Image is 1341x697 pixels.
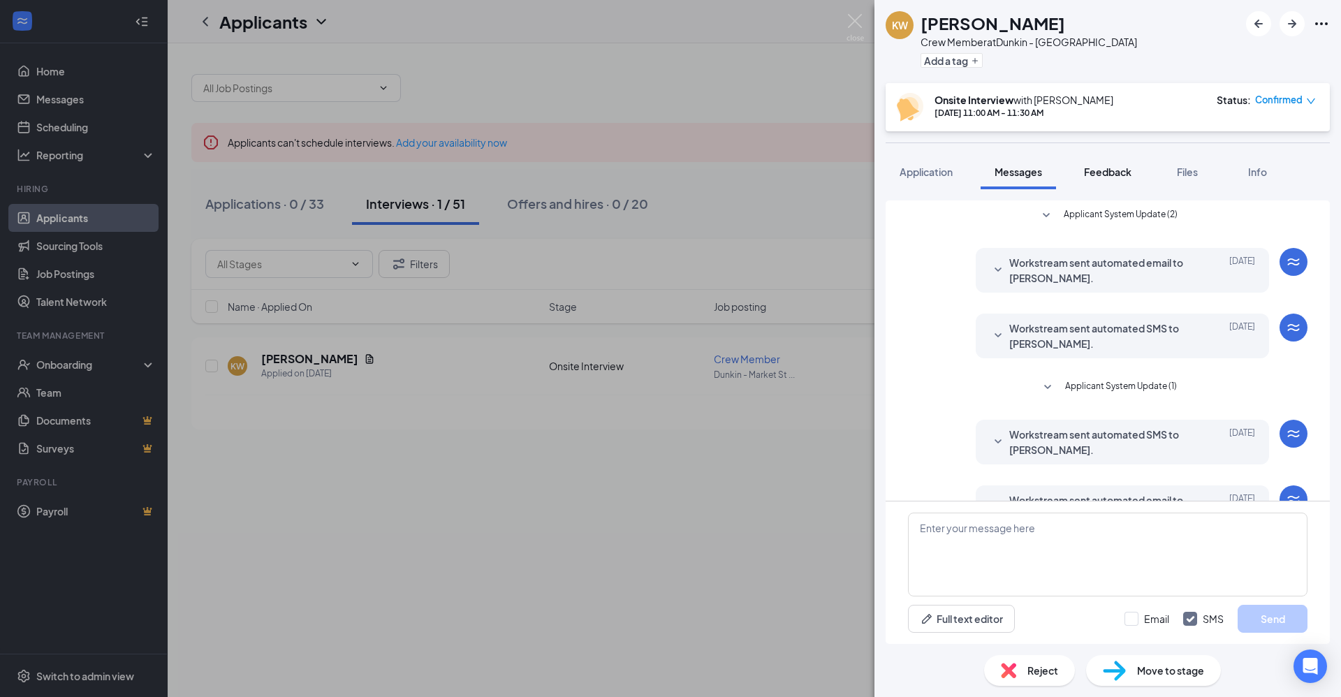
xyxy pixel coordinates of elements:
[971,57,979,65] svg: Plus
[900,166,953,178] span: Application
[1280,11,1305,36] button: ArrowRight
[1084,166,1131,178] span: Feedback
[1238,605,1307,633] button: Send
[1038,207,1178,224] button: SmallChevronDownApplicant System Update (2)
[1229,427,1255,457] span: [DATE]
[921,53,983,68] button: PlusAdd a tag
[1137,663,1204,678] span: Move to stage
[1177,166,1198,178] span: Files
[1027,663,1058,678] span: Reject
[935,107,1113,119] div: [DATE] 11:00 AM - 11:30 AM
[935,93,1113,107] div: with [PERSON_NAME]
[1009,321,1192,351] span: Workstream sent automated SMS to [PERSON_NAME].
[1285,254,1302,270] svg: WorkstreamLogo
[1285,491,1302,508] svg: WorkstreamLogo
[921,11,1065,35] h1: [PERSON_NAME]
[921,35,1137,49] div: Crew Member at Dunkin - [GEOGRAPHIC_DATA]
[990,328,1006,344] svg: SmallChevronDown
[1039,379,1056,396] svg: SmallChevronDown
[1284,15,1300,32] svg: ArrowRight
[1009,255,1192,286] span: Workstream sent automated email to [PERSON_NAME].
[1009,427,1192,457] span: Workstream sent automated SMS to [PERSON_NAME].
[892,18,908,32] div: KW
[1064,207,1178,224] span: Applicant System Update (2)
[1038,207,1055,224] svg: SmallChevronDown
[1039,379,1177,396] button: SmallChevronDownApplicant System Update (1)
[990,262,1006,279] svg: SmallChevronDown
[1250,15,1267,32] svg: ArrowLeftNew
[1217,93,1251,107] div: Status :
[1255,93,1303,107] span: Confirmed
[1229,321,1255,351] span: [DATE]
[990,434,1006,450] svg: SmallChevronDown
[1313,15,1330,32] svg: Ellipses
[1065,379,1177,396] span: Applicant System Update (1)
[1229,492,1255,523] span: [DATE]
[935,94,1013,106] b: Onsite Interview
[990,499,1006,516] svg: SmallChevronDown
[1285,425,1302,442] svg: WorkstreamLogo
[1294,650,1327,683] div: Open Intercom Messenger
[1229,255,1255,286] span: [DATE]
[1248,166,1267,178] span: Info
[1246,11,1271,36] button: ArrowLeftNew
[1285,319,1302,336] svg: WorkstreamLogo
[908,605,1015,633] button: Full text editorPen
[995,166,1042,178] span: Messages
[1009,492,1192,523] span: Workstream sent automated email to [PERSON_NAME].
[1306,96,1316,106] span: down
[920,612,934,626] svg: Pen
